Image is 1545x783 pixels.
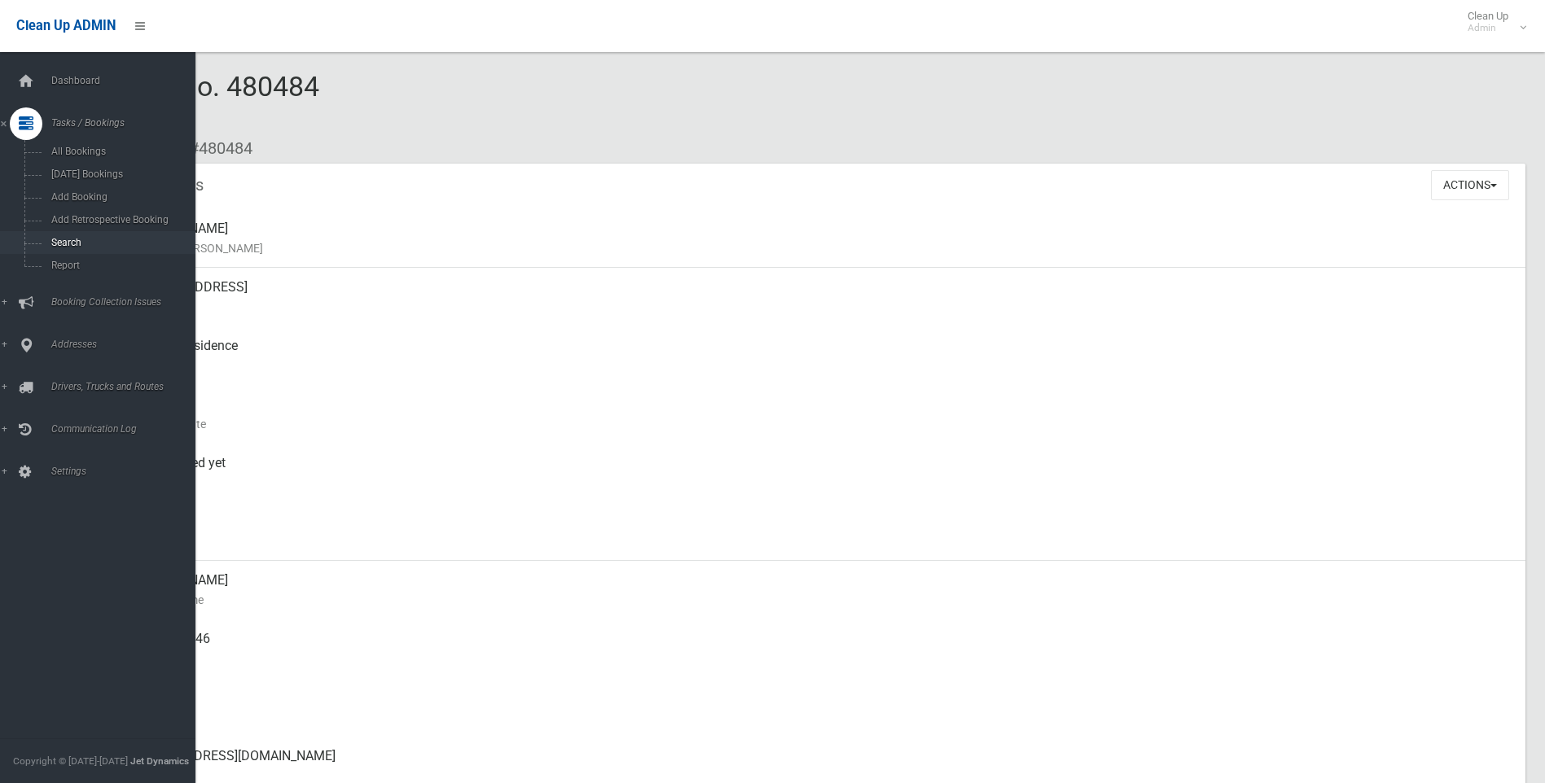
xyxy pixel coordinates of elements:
[130,414,1512,434] small: Collection Date
[130,502,1512,561] div: [DATE]
[1459,10,1525,34] span: Clean Up
[178,133,252,164] li: #480484
[130,755,189,767] strong: Jet Dynamics
[72,70,319,133] span: Booking No. 480484
[130,297,1512,317] small: Address
[46,117,208,129] span: Tasks / Bookings
[46,339,208,350] span: Addresses
[46,237,194,248] span: Search
[130,678,1512,737] div: None given
[46,381,208,392] span: Drivers, Trucks and Routes
[130,385,1512,444] div: [DATE]
[130,268,1512,326] div: [STREET_ADDRESS]
[16,18,116,33] span: Clean Up ADMIN
[130,444,1512,502] div: Not collected yet
[130,707,1512,727] small: Landline
[130,649,1512,668] small: Mobile
[46,191,194,203] span: Add Booking
[13,755,128,767] span: Copyright © [DATE]-[DATE]
[46,146,194,157] span: All Bookings
[130,326,1512,385] div: Front of Residence
[46,423,208,435] span: Communication Log
[1431,170,1509,200] button: Actions
[130,356,1512,375] small: Pickup Point
[130,209,1512,268] div: [PERSON_NAME]
[130,238,1512,258] small: Name of [PERSON_NAME]
[46,296,208,308] span: Booking Collection Issues
[46,466,208,477] span: Settings
[130,561,1512,619] div: [PERSON_NAME]
[130,473,1512,492] small: Collected At
[1468,22,1508,34] small: Admin
[46,260,194,271] span: Report
[46,214,194,225] span: Add Retrospective Booking
[130,619,1512,678] div: 0450 556 246
[46,75,208,86] span: Dashboard
[130,531,1512,551] small: Zone
[130,590,1512,610] small: Contact Name
[46,168,194,180] span: [DATE] Bookings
